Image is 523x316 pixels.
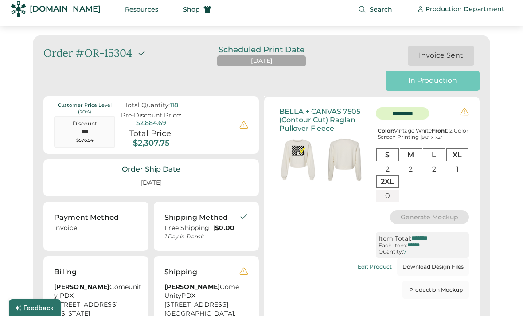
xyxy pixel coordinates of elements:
[376,190,399,202] div: 0
[129,129,173,139] div: Total Price:
[54,224,143,235] div: Invoice
[370,6,392,12] span: Search
[206,46,317,54] div: Scheduled Print Date
[376,175,399,188] div: 2XL
[60,120,109,128] div: Discount
[54,283,109,291] strong: [PERSON_NAME]
[422,134,442,140] font: 9.8" x 7.2"
[30,4,101,15] div: [DOMAIN_NAME]
[43,46,132,61] div: Order #OR-15304
[432,127,447,134] strong: Front
[172,0,222,18] button: Shop
[425,5,504,14] div: Production Department
[402,281,469,299] button: Production Mockup
[376,163,399,175] div: 2
[418,51,464,60] div: Invoice Sent
[400,163,422,175] div: 2
[446,163,469,175] div: 1
[400,148,422,161] div: M
[423,163,445,175] div: 2
[121,112,181,119] div: Pre-Discount Price:
[164,224,239,233] div: Free Shipping |
[164,233,239,240] div: 1 Day in Transit
[183,6,200,12] span: Shop
[125,101,170,109] div: Total Quantity:
[390,210,469,224] button: Generate Mockup
[446,148,469,161] div: XL
[164,212,228,223] div: Shipping Method
[164,267,197,277] div: Shipping
[60,137,109,144] div: $576.94
[54,212,119,223] div: Payment Method
[376,128,469,140] div: Vintage White : 2 Color Screen Printing |
[347,0,403,18] button: Search
[130,175,172,191] div: [DATE]
[133,139,170,148] div: $2,307.75
[397,258,469,276] button: Download Design Files
[164,283,220,291] strong: [PERSON_NAME]
[279,107,368,133] div: BELLA + CANVAS 7505 (Contour Cut) Raglan Pullover Fleece
[379,249,403,255] div: Quantity:
[114,0,169,18] button: Resources
[321,137,368,183] img: generate-image
[170,101,178,109] div: 118
[275,137,321,183] img: generate-image
[136,119,166,127] div: $2,884.69
[396,76,469,86] div: In Production
[403,249,406,255] div: 7
[379,242,407,249] div: Each Item:
[54,267,77,277] div: Billing
[379,235,411,242] div: Item Total:
[54,102,115,116] div: Customer Price Level (20%)
[358,264,392,270] div: Edit Product
[215,224,234,232] strong: $0.00
[378,127,394,134] strong: Color:
[11,1,26,17] img: Rendered Logo - Screens
[122,164,180,174] div: Order Ship Date
[423,148,445,161] div: L
[376,148,399,161] div: S
[251,57,273,66] div: [DATE]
